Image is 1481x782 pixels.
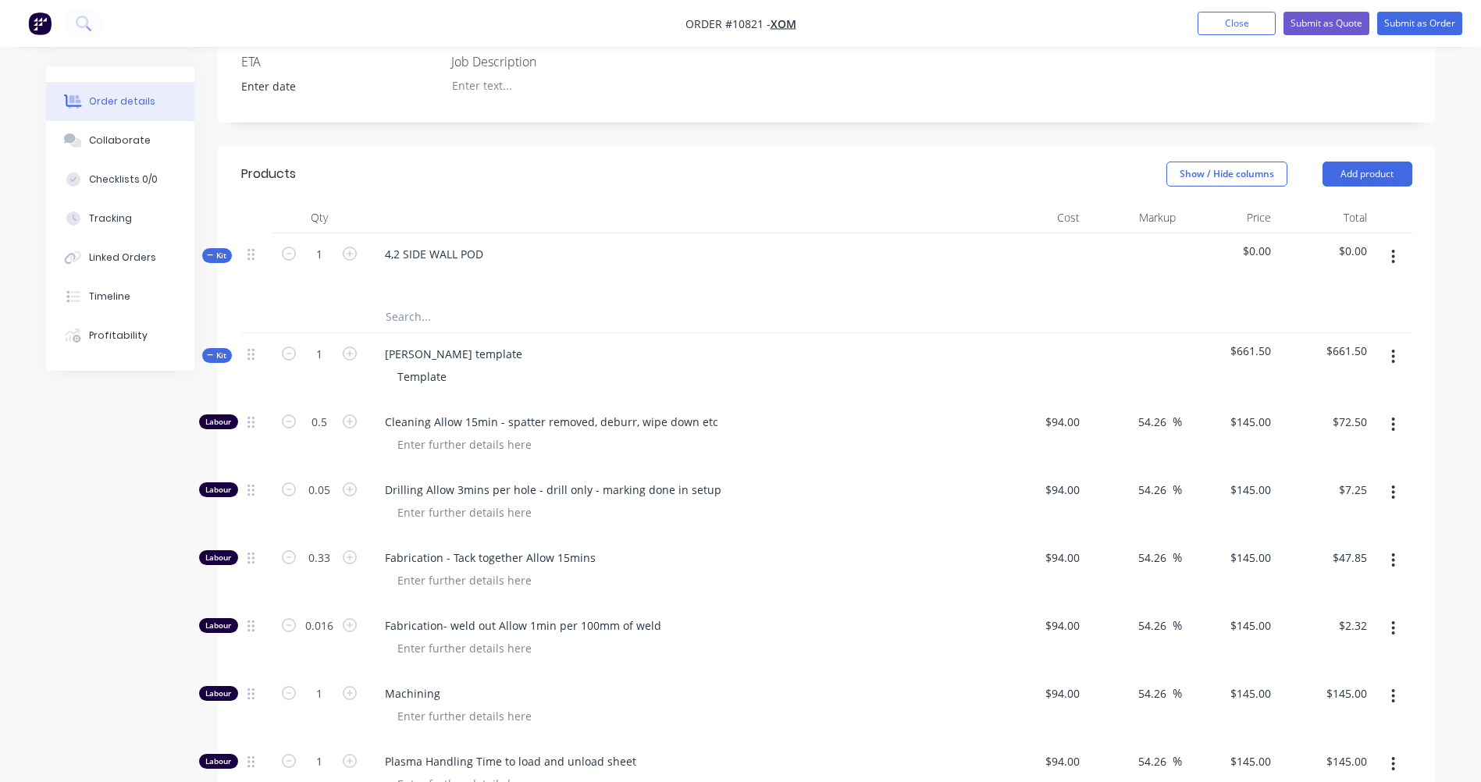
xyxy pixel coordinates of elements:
div: Markup [1086,202,1182,233]
span: Fabrication - Tack together Allow 15mins [385,549,984,566]
button: Kit [202,348,232,363]
label: Job Description [451,52,646,71]
div: Tracking [89,211,132,226]
div: Labour [199,618,238,633]
button: Tracking [46,199,194,238]
span: Kit [207,250,227,261]
div: Price [1182,202,1278,233]
div: Qty [272,202,366,233]
div: Cost [991,202,1087,233]
span: % [1173,413,1182,431]
span: Cleaning Allow 15min - spatter removed, deburr, wipe down etc [385,414,984,430]
span: % [1173,752,1182,770]
div: Order details [89,94,155,108]
div: Labour [199,754,238,769]
div: [PERSON_NAME] template [372,343,535,365]
div: Checklists 0/0 [89,172,158,187]
input: Search... [385,301,697,332]
div: Labour [199,414,238,429]
span: Fabrication- weld out Allow 1min per 100mm of weld [385,617,984,634]
label: ETA [241,52,436,71]
span: Order #10821 - [685,16,771,31]
div: Linked Orders [89,251,156,265]
input: Enter date [230,75,425,98]
div: Template [385,365,459,388]
button: Collaborate [46,121,194,160]
button: Add product [1323,162,1412,187]
span: Plasma Handling Time to load and unload sheet [385,753,984,770]
button: Order details [46,82,194,121]
span: $661.50 [1188,343,1272,359]
div: Collaborate [89,133,151,148]
span: Kit [207,350,227,361]
span: Drilling Allow 3mins per hole - drill only - marking done in setup [385,482,984,498]
div: Timeline [89,290,130,304]
img: Factory [28,12,52,35]
span: % [1173,549,1182,567]
span: Machining [385,685,984,702]
span: % [1173,481,1182,499]
button: Kit [202,248,232,263]
button: Linked Orders [46,238,194,277]
span: $0.00 [1283,243,1367,259]
button: Submit as Quote [1283,12,1369,35]
span: % [1173,617,1182,634]
div: Labour [199,550,238,565]
a: XOM [771,16,796,31]
div: Labour [199,482,238,497]
span: $0.00 [1188,243,1272,259]
div: Products [241,165,296,183]
div: 4,2 SIDE WALL POD [372,243,496,265]
button: Show / Hide columns [1166,162,1287,187]
button: Submit as Order [1377,12,1462,35]
button: Checklists 0/0 [46,160,194,199]
div: Labour [199,686,238,701]
div: Profitability [89,329,148,343]
span: $661.50 [1283,343,1367,359]
button: Profitability [46,316,194,355]
button: Timeline [46,277,194,316]
span: % [1173,684,1182,702]
div: Total [1277,202,1373,233]
button: Close [1198,12,1276,35]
